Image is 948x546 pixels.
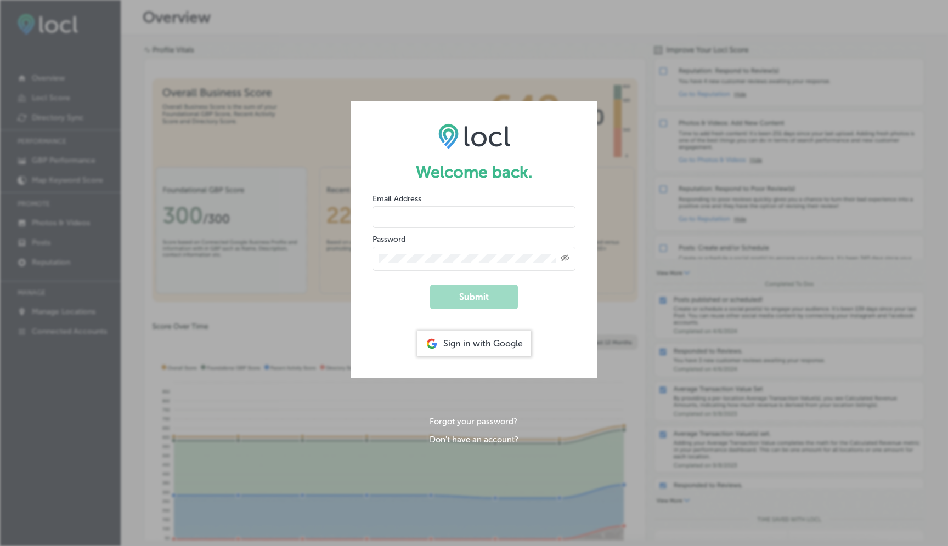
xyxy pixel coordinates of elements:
[373,235,405,244] label: Password
[430,417,517,426] a: Forgot your password?
[430,285,518,309] button: Submit
[430,435,518,445] a: Don't have an account?
[561,254,569,264] span: Toggle password visibility
[417,331,531,356] div: Sign in with Google
[373,162,575,182] h1: Welcome back.
[438,123,510,149] img: LOCL logo
[373,194,421,203] label: Email Address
